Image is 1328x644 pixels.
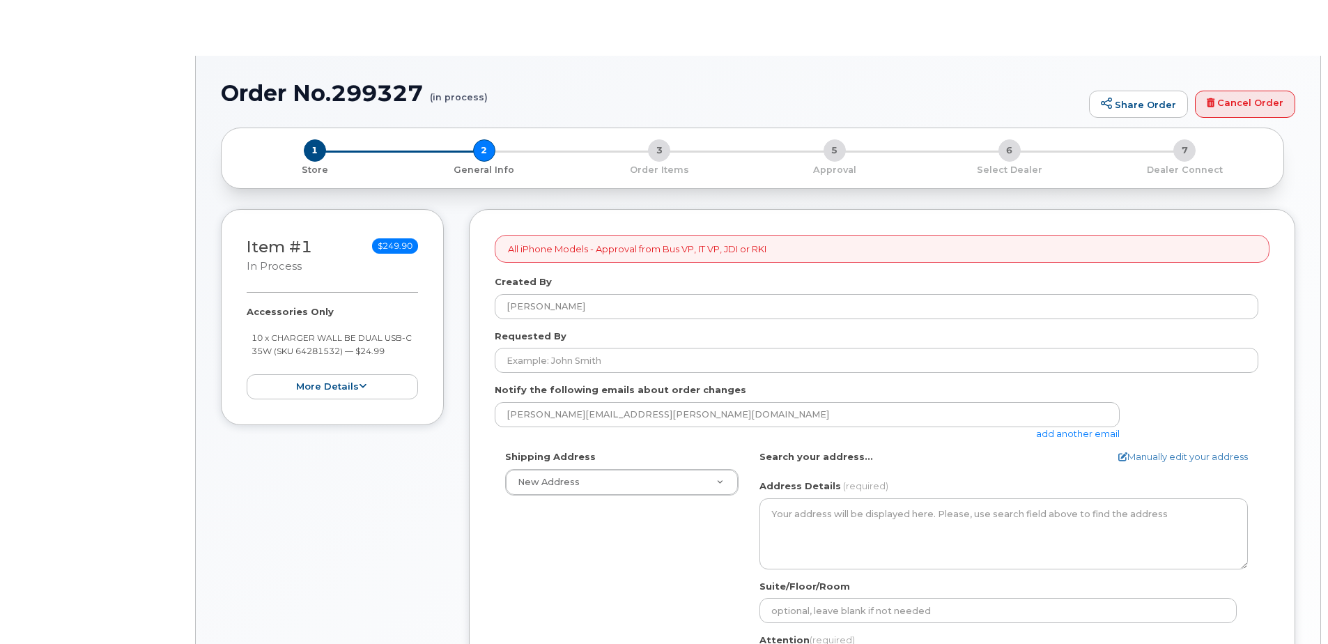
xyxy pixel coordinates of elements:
input: optional, leave blank if not needed [759,598,1237,623]
span: New Address [518,477,580,487]
label: Suite/Floor/Room [759,580,850,593]
label: Notify the following emails about order changes [495,383,746,397]
small: 10 x CHARGER WALL BE DUAL USB-C 35W (SKU 64281532) — $24.99 [252,332,412,356]
label: Shipping Address [505,450,596,463]
span: $249.90 [372,238,418,254]
a: New Address [506,470,738,495]
label: Search your address... [759,450,873,463]
span: (required) [843,480,888,491]
a: add another email [1036,428,1120,439]
a: 1 Store [233,162,396,176]
p: Store [238,164,391,176]
span: 1 [304,139,326,162]
h3: Item #1 [247,238,312,274]
input: Example: john@appleseed.com [495,402,1120,427]
button: more details [247,374,418,400]
strong: Accessories Only [247,306,334,317]
label: Created By [495,275,552,289]
input: Example: John Smith [495,348,1258,373]
h1: Order No.299327 [221,81,1082,105]
p: All iPhone Models - Approval from Bus VP, IT VP, JDI or RKI [508,243,766,256]
label: Address Details [759,480,841,493]
label: Requested By [495,330,566,343]
small: (in process) [430,81,488,102]
small: in process [247,260,302,273]
a: Manually edit your address [1118,450,1248,463]
a: Share Order [1089,91,1188,118]
a: Cancel Order [1195,91,1295,118]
